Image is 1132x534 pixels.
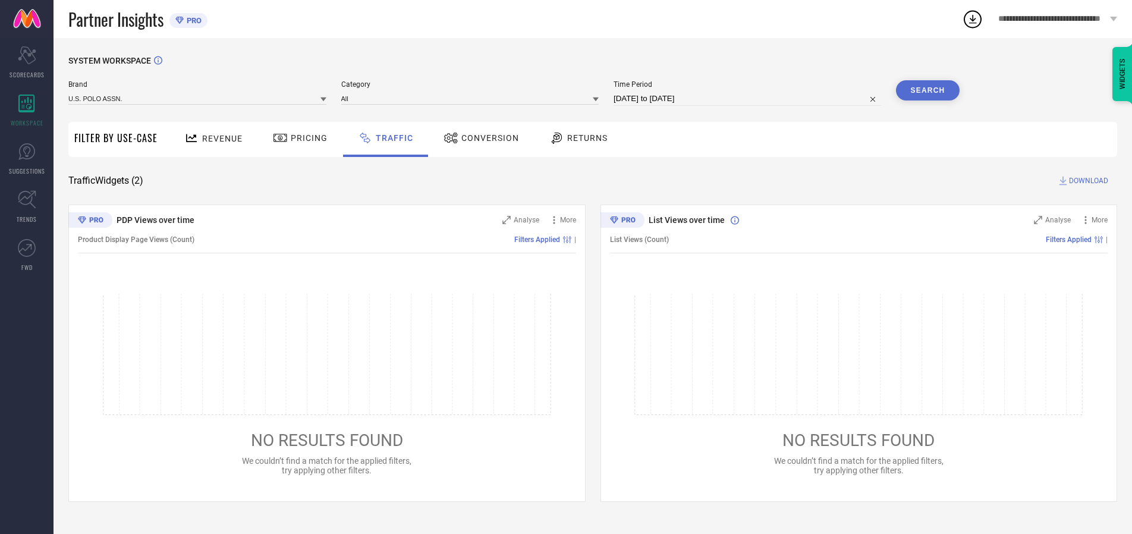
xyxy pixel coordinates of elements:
[74,131,158,145] span: Filter By Use-Case
[117,215,194,225] span: PDP Views over time
[649,215,725,225] span: List Views over time
[610,235,669,244] span: List Views (Count)
[1046,235,1092,244] span: Filters Applied
[242,456,411,475] span: We couldn’t find a match for the applied filters, try applying other filters.
[291,133,328,143] span: Pricing
[68,7,163,32] span: Partner Insights
[614,80,881,89] span: Time Period
[560,216,576,224] span: More
[376,133,413,143] span: Traffic
[202,134,243,143] span: Revenue
[251,431,403,450] span: NO RESULTS FOUND
[1092,216,1108,224] span: More
[21,263,33,272] span: FWD
[11,118,43,127] span: WORKSPACE
[1034,216,1042,224] svg: Zoom
[782,431,935,450] span: NO RESULTS FOUND
[614,92,881,106] input: Select time period
[68,175,143,187] span: Traffic Widgets ( 2 )
[514,235,560,244] span: Filters Applied
[461,133,519,143] span: Conversion
[9,167,45,175] span: SUGGESTIONS
[574,235,576,244] span: |
[774,456,944,475] span: We couldn’t find a match for the applied filters, try applying other filters.
[1069,175,1108,187] span: DOWNLOAD
[341,80,599,89] span: Category
[78,235,194,244] span: Product Display Page Views (Count)
[17,215,37,224] span: TRENDS
[68,80,326,89] span: Brand
[962,8,983,30] div: Open download list
[68,212,112,230] div: Premium
[514,216,539,224] span: Analyse
[1045,216,1071,224] span: Analyse
[600,212,644,230] div: Premium
[502,216,511,224] svg: Zoom
[896,80,960,100] button: Search
[184,16,202,25] span: PRO
[567,133,608,143] span: Returns
[10,70,45,79] span: SCORECARDS
[1106,235,1108,244] span: |
[68,56,151,65] span: SYSTEM WORKSPACE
